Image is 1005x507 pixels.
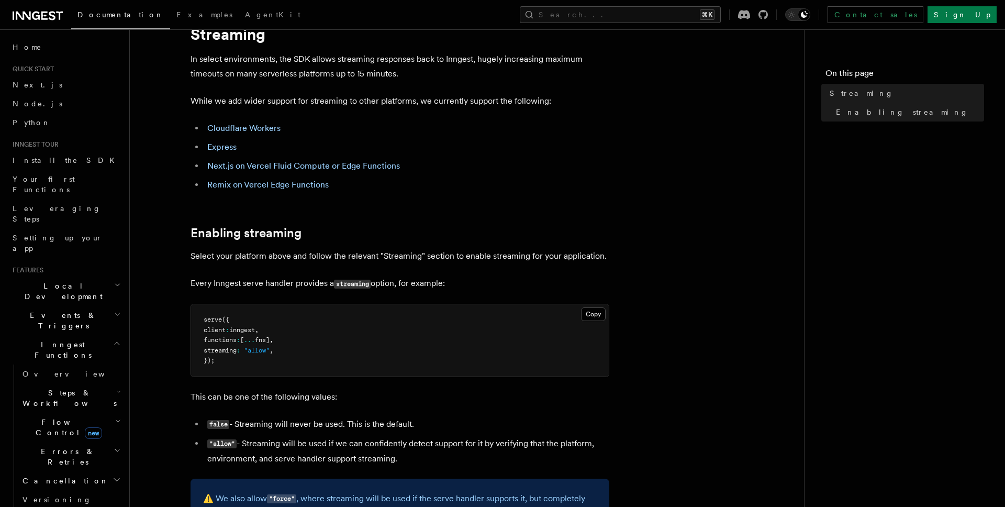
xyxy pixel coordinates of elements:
[204,336,237,344] span: functions
[85,427,102,439] span: new
[191,94,609,108] p: While we add wider support for streaming to other platforms, we currently support the following:
[191,390,609,404] p: This can be one of the following values:
[8,113,123,132] a: Python
[239,3,307,28] a: AgentKit
[255,336,270,344] span: fns]
[13,156,121,164] span: Install the SDK
[170,3,239,28] a: Examples
[191,25,609,43] h1: Streaming
[23,370,130,378] span: Overview
[240,336,244,344] span: [
[13,100,62,108] span: Node.js
[13,42,42,52] span: Home
[18,417,115,438] span: Flow Control
[832,103,984,122] a: Enabling streaming
[13,234,103,252] span: Setting up your app
[267,494,296,503] code: "force"
[830,88,894,98] span: Streaming
[13,118,51,127] span: Python
[18,365,123,383] a: Overview
[207,123,281,133] a: Cloudflare Workers
[77,10,164,19] span: Documentation
[8,65,54,73] span: Quick start
[270,336,273,344] span: ,
[13,81,62,89] span: Next.js
[8,281,114,302] span: Local Development
[237,336,240,344] span: :
[229,326,255,334] span: inngest
[237,347,240,354] span: :
[8,277,123,306] button: Local Development
[8,75,123,94] a: Next.js
[207,420,229,429] code: false
[191,226,301,240] a: Enabling streaming
[18,471,123,490] button: Cancellation
[700,9,714,20] kbd: ⌘K
[828,6,923,23] a: Contact sales
[226,326,229,334] span: :
[8,151,123,170] a: Install the SDK
[928,6,997,23] a: Sign Up
[204,417,609,432] li: - Streaming will never be used. This is the default.
[8,199,123,228] a: Leveraging Steps
[191,52,609,81] p: In select environments, the SDK allows streaming responses back to Inngest, hugely increasing max...
[8,306,123,335] button: Events & Triggers
[207,180,329,190] a: Remix on Vercel Edge Functions
[8,170,123,199] a: Your first Functions
[23,495,92,504] span: Versioning
[18,413,123,442] button: Flow Controlnew
[8,339,113,360] span: Inngest Functions
[8,140,59,149] span: Inngest tour
[245,10,300,19] span: AgentKit
[825,84,984,103] a: Streaming
[176,10,232,19] span: Examples
[13,175,75,194] span: Your first Functions
[581,307,606,321] button: Copy
[204,357,215,364] span: });
[204,316,222,323] span: serve
[18,476,109,486] span: Cancellation
[8,266,43,274] span: Features
[244,347,270,354] span: "allow"
[270,347,273,354] span: ,
[825,67,984,84] h4: On this page
[8,38,123,57] a: Home
[8,228,123,258] a: Setting up your app
[8,310,114,331] span: Events & Triggers
[207,439,237,448] code: "allow"
[71,3,170,29] a: Documentation
[785,8,810,21] button: Toggle dark mode
[244,336,255,344] span: ...
[13,204,101,223] span: Leveraging Steps
[18,446,114,467] span: Errors & Retries
[8,94,123,113] a: Node.js
[8,335,123,365] button: Inngest Functions
[204,347,237,354] span: streaming
[18,388,117,409] span: Steps & Workflows
[204,436,609,466] li: - Streaming will be used if we can confidently detect support for it by verifying that the platfo...
[207,161,400,171] a: Next.js on Vercel Fluid Compute or Edge Functions
[836,107,968,117] span: Enabling streaming
[255,326,259,334] span: ,
[18,383,123,413] button: Steps & Workflows
[191,276,609,291] p: Every Inngest serve handler provides a option, for example:
[520,6,721,23] button: Search...⌘K
[334,280,371,289] code: streaming
[191,249,609,263] p: Select your platform above and follow the relevant "Streaming" section to enable streaming for yo...
[207,142,237,152] a: Express
[204,326,226,334] span: client
[18,442,123,471] button: Errors & Retries
[222,316,229,323] span: ({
